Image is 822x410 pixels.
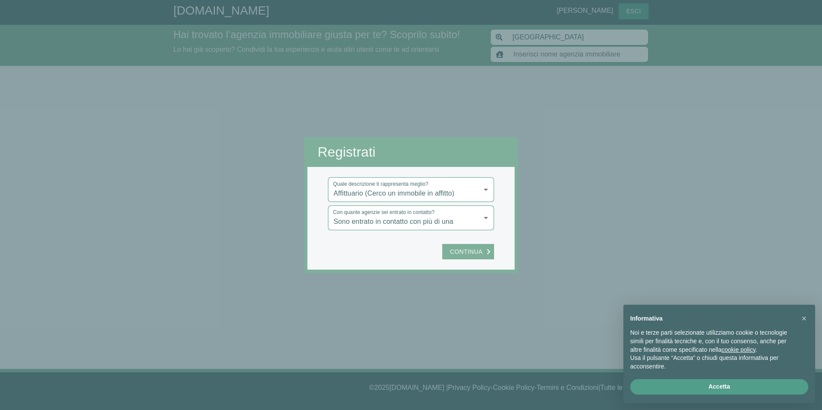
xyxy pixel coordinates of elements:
[797,312,811,325] button: Chiudi questa informativa
[318,144,504,160] h2: Registrati
[801,314,807,323] span: ×
[328,177,494,202] div: Affittuario (Cerco un immobile in affitto)
[446,247,487,257] span: Continua
[630,315,795,322] h2: Informativa
[721,346,755,353] a: cookie policy - il link si apre in una nuova scheda
[630,329,795,354] p: Noi e terze parti selezionate utilizziamo cookie o tecnologie simili per finalità tecniche e, con...
[630,379,808,395] button: Accetta
[442,244,494,260] button: Continua
[630,354,795,371] p: Usa il pulsante “Accetta” o chiudi questa informativa per acconsentire.
[328,205,494,230] div: Sono entrato in contatto con più di una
